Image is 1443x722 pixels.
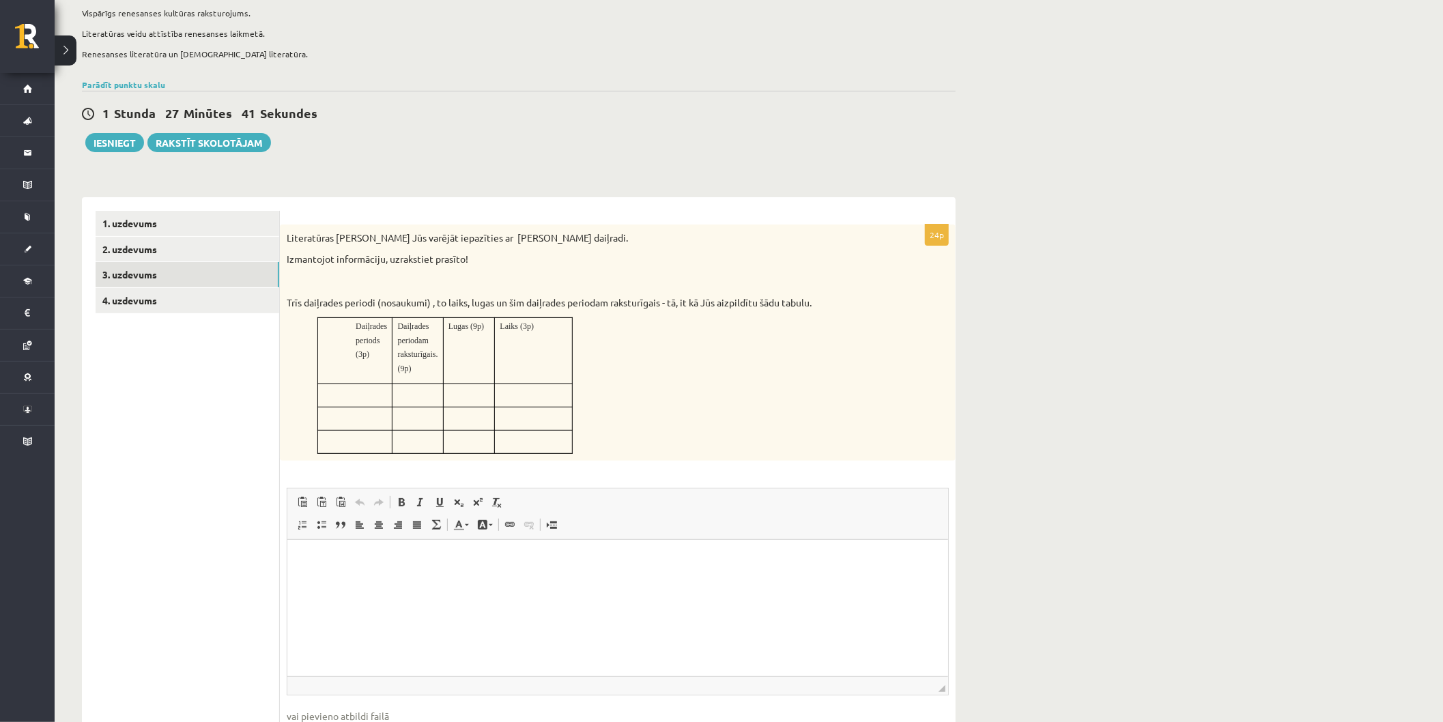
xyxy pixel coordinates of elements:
[82,7,949,19] p: Vispārīgs renesanses kultūras raksturojums.
[350,493,369,511] a: Отменить (Ctrl+Z)
[408,516,427,534] a: По ширине
[473,516,497,534] a: Цвет фона
[260,105,317,121] span: Sekundes
[388,516,408,534] a: По правому краю
[82,48,949,60] p: Renesanses literatūra un [DEMOGRAPHIC_DATA] literatūra.
[369,516,388,534] a: По центру
[312,493,331,511] a: Вставить только текст (Ctrl+Shift+V)
[350,516,369,534] a: По левому краю
[500,516,519,534] a: Вставить/Редактировать ссылку (Ctrl+K)
[287,252,881,266] p: Izmantojot informāciju, uzrakstiet prasīto!
[448,321,484,331] span: Lugas (9p)
[430,493,449,511] a: Подчеркнутый (Ctrl+U)
[287,231,881,245] p: Literatūras [PERSON_NAME] Jūs varējāt iepazīties ar [PERSON_NAME] daiļradi.
[519,516,539,534] a: Убрать ссылку
[114,105,156,121] span: Stunda
[411,493,430,511] a: Курсив (Ctrl+I)
[468,493,487,511] a: Надстрочный индекс
[449,493,468,511] a: Подстрочный индекс
[85,133,144,152] button: Iesniegt
[500,321,534,331] span: Laiks (3p)
[82,27,949,40] p: Literatūras veidu attīstība renesanses laikmetā.
[96,237,279,262] a: 2. uzdevums
[312,516,331,534] a: Вставить / удалить маркированный список
[147,133,271,152] a: Rakstīt skolotājam
[15,24,55,58] a: Rīgas 1. Tālmācības vidusskola
[331,493,350,511] a: Вставить из Word
[96,211,279,236] a: 1. uzdevums
[392,493,411,511] a: Полужирный (Ctrl+B)
[287,540,948,676] iframe: Визуальный текстовый редактор, wiswyg-editor-user-answer-47433953868740
[542,516,561,534] a: Вставить разрыв страницы для печати
[939,685,945,692] span: Перетащите для изменения размера
[331,516,350,534] a: Цитата
[369,493,388,511] a: Повторить (Ctrl+Y)
[165,105,179,121] span: 27
[487,493,506,511] a: Убрать форматирование
[925,224,949,246] p: 24p
[184,105,232,121] span: Minūtes
[356,321,387,359] span: Daiļrades periods (3p)
[293,493,312,511] a: Вставить (Ctrl+V)
[242,105,255,121] span: 41
[398,321,438,373] span: Daiļrades periodam raksturīgais. (9p)
[287,296,881,310] p: Trīs daiļrades periodi (nosaukumi) , to laiks, lugas un šim daiļrades periodam raksturīgais - tā,...
[96,262,279,287] a: 3. uzdevums
[427,516,446,534] a: Математика
[82,79,165,90] a: Parādīt punktu skalu
[293,516,312,534] a: Вставить / удалить нумерованный список
[96,288,279,313] a: 4. uzdevums
[102,105,109,121] span: 1
[449,516,473,534] a: Цвет текста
